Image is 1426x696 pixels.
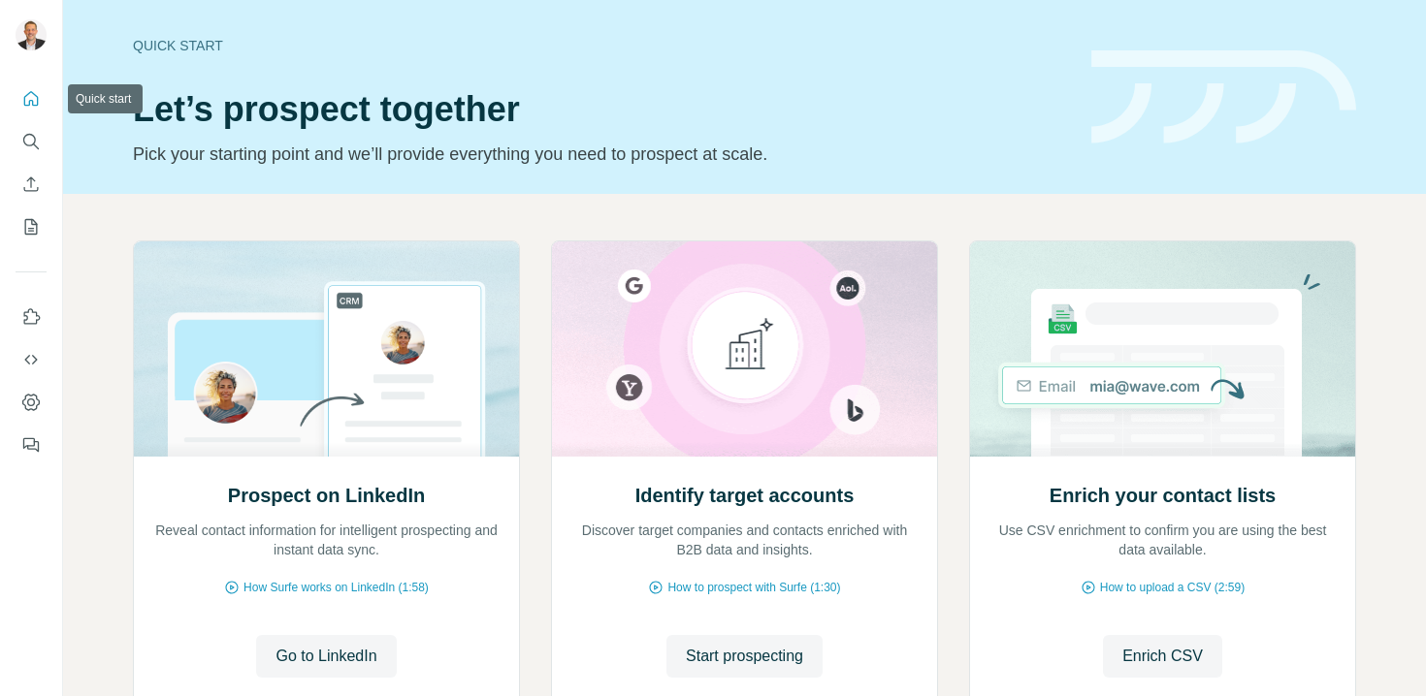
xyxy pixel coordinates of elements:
span: Enrich CSV [1122,645,1203,668]
button: Search [16,124,47,159]
button: Use Surfe on LinkedIn [16,300,47,334]
p: Use CSV enrichment to confirm you are using the best data available. [989,521,1336,559]
button: Dashboard [16,385,47,420]
p: Pick your starting point and we’ll provide everything you need to prospect at scale. [133,141,1068,168]
span: How to upload a CSV (2:59) [1100,579,1245,596]
span: How to prospect with Surfe (1:30) [667,579,840,596]
p: Discover target companies and contacts enriched with B2B data and insights. [571,521,918,559]
button: Use Surfe API [16,342,47,377]
h2: Enrich your contact lists [1050,482,1276,509]
img: Identify target accounts [551,241,938,457]
h2: Identify target accounts [635,482,855,509]
span: Start prospecting [686,645,803,668]
button: Feedback [16,427,47,462]
h1: Let’s prospect together [133,90,1068,129]
button: Go to LinkedIn [256,635,396,678]
img: Prospect on LinkedIn [133,241,520,457]
h2: Prospect on LinkedIn [228,482,425,509]
span: Go to LinkedIn [275,645,376,668]
img: Enrich your contact lists [969,241,1356,457]
button: Enrich CSV [1103,635,1222,678]
img: banner [1091,50,1356,144]
p: Reveal contact information for intelligent prospecting and instant data sync. [153,521,500,559]
button: Enrich CSV [16,167,47,202]
button: Quick start [16,81,47,116]
span: How Surfe works on LinkedIn (1:58) [243,579,429,596]
img: Avatar [16,19,47,50]
button: My lists [16,209,47,244]
div: Quick start [133,36,1068,55]
button: Start prospecting [666,635,823,678]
